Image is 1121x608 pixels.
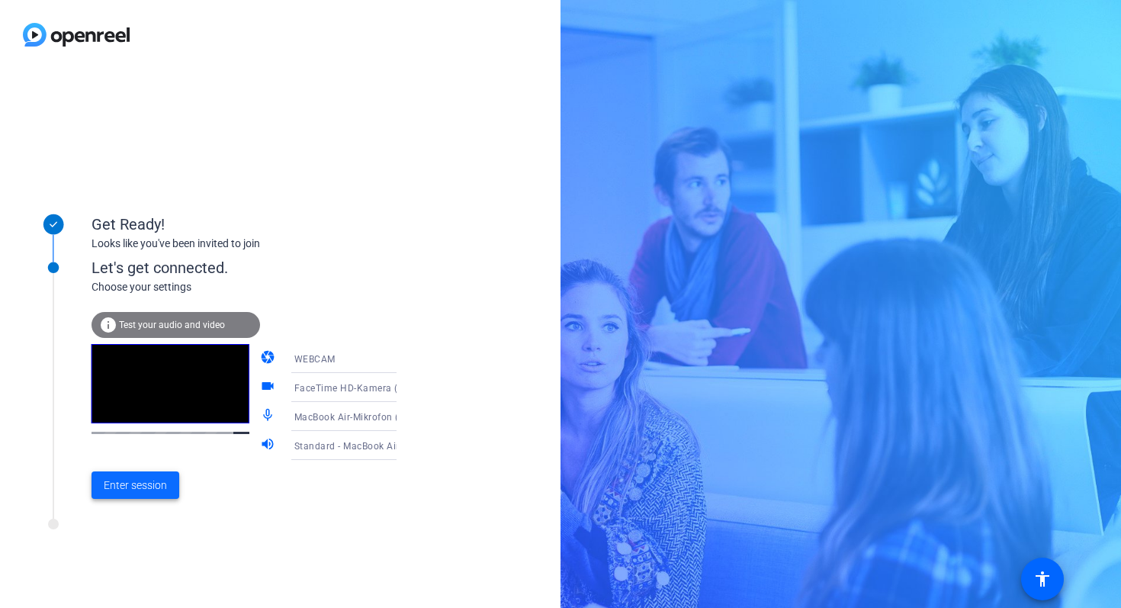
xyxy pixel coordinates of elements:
button: Enter session [92,471,179,499]
mat-icon: camera [260,349,278,368]
div: Choose your settings [92,279,428,295]
span: WEBCAM [294,354,336,365]
mat-icon: mic_none [260,407,278,426]
mat-icon: videocam [260,378,278,397]
div: Get Ready! [92,213,397,236]
mat-icon: volume_up [260,436,278,455]
span: FaceTime HD-Kamera (5B00:3AA6) [294,381,451,394]
span: Enter session [104,478,167,494]
mat-icon: accessibility [1033,570,1052,588]
span: Test your audio and video [119,320,225,330]
div: Looks like you've been invited to join [92,236,397,252]
span: MacBook Air-Mikrofon (Built-in) [294,410,434,423]
span: Standard - MacBook Air-Lautsprecher (Built-in) [294,439,501,452]
div: Let's get connected. [92,256,428,279]
mat-icon: info [99,316,117,334]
